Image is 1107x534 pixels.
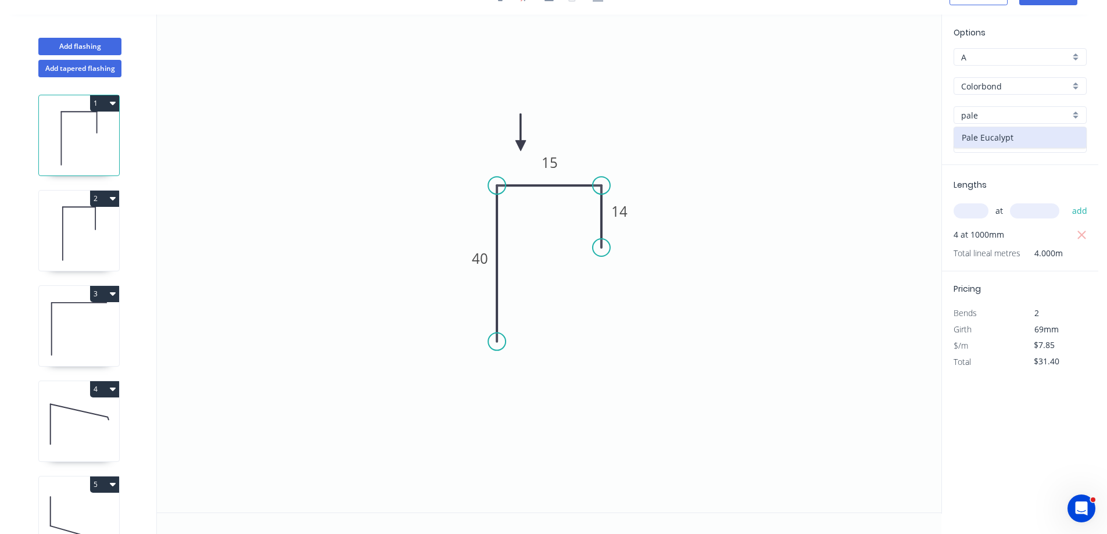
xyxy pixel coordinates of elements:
[954,27,986,38] span: Options
[1034,307,1039,318] span: 2
[954,356,971,367] span: Total
[38,60,121,77] button: Add tapered flashing
[961,109,1070,121] input: Colour
[90,476,119,493] button: 5
[954,227,1004,243] span: 4 at 1000mm
[90,381,119,397] button: 4
[90,286,119,302] button: 3
[90,95,119,112] button: 1
[542,153,558,172] tspan: 15
[954,179,987,191] span: Lengths
[954,283,981,295] span: Pricing
[1020,245,1063,261] span: 4.000m
[954,324,972,335] span: Girth
[961,51,1070,63] input: Price level
[472,249,488,268] tspan: 40
[157,15,941,513] svg: 0
[38,38,121,55] button: Add flashing
[90,191,119,207] button: 2
[954,127,1086,148] div: Pale Eucalypt
[954,340,968,351] span: $/m
[995,203,1003,219] span: at
[611,202,628,221] tspan: 14
[1066,201,1094,221] button: add
[954,307,977,318] span: Bends
[1034,324,1059,335] span: 69mm
[1067,494,1095,522] iframe: Intercom live chat
[961,80,1070,92] input: Material
[954,245,1020,261] span: Total lineal metres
